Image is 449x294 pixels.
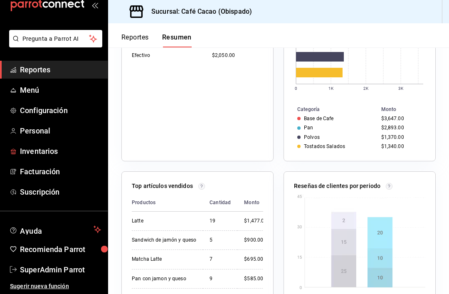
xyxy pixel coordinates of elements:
span: Personal [20,125,101,136]
text: 1K [328,86,334,91]
button: Pregunta a Parrot AI [9,30,102,47]
div: Latte [132,217,196,225]
div: Polvos [304,134,320,140]
div: Base de Cafe [304,116,334,121]
span: Sugerir nueva función [10,282,101,291]
th: Productos [132,194,203,212]
span: Configuración [20,105,101,116]
h3: Sucursal: Café Cacao (Obispado) [145,7,252,17]
span: Inventarios [20,146,101,157]
button: open_drawer_menu [91,2,98,8]
div: $1,340.00 [381,143,422,149]
div: Matcha Latte [132,256,196,263]
span: Recomienda Parrot [20,244,101,255]
div: Pan con jamon y queso [132,275,196,282]
div: 19 [210,217,231,225]
a: Pregunta a Parrot AI [6,40,102,49]
text: 3K [398,86,404,91]
th: Monto [378,105,435,114]
span: Reportes [20,64,101,75]
th: Monto [237,194,267,212]
div: Sandwich de jamón y queso [132,237,196,244]
div: $585.00 [244,275,267,282]
text: 2K [363,86,369,91]
span: Menú [20,84,101,96]
div: Tostados Salados [304,143,345,149]
div: $2,893.00 [381,125,422,131]
button: Reportes [121,33,149,47]
div: $900.00 [244,237,267,244]
div: $1,370.00 [381,134,422,140]
div: $695.00 [244,256,267,263]
th: Cantidad [203,194,237,212]
div: $2,050.00 [212,52,263,59]
div: Efectivo [132,52,198,59]
span: Suscripción [20,186,101,198]
span: Pregunta a Parrot AI [22,35,89,43]
span: Facturación [20,166,101,177]
div: $3,647.00 [381,116,422,121]
span: Ayuda [20,225,90,235]
p: Top artículos vendidos [132,182,193,190]
div: $1,477.00 [244,217,267,225]
span: SuperAdmin Parrot [20,264,101,275]
button: Resumen [162,33,192,47]
th: Categoría [284,105,378,114]
div: 9 [210,275,231,282]
p: Reseñas de clientes por periodo [294,182,380,190]
div: 5 [210,237,231,244]
div: Pan [304,125,313,131]
div: navigation tabs [121,33,192,47]
text: 0 [295,86,297,91]
div: 7 [210,256,231,263]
